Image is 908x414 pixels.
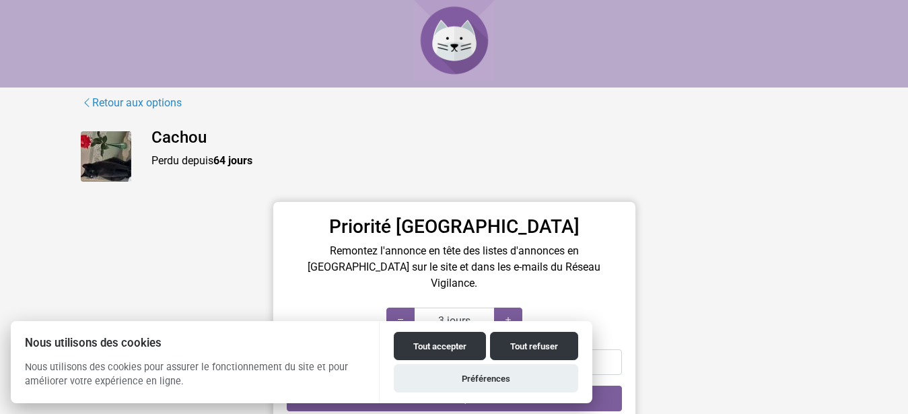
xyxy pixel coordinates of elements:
h4: Cachou [151,128,828,147]
button: Préférences [394,364,578,392]
h3: Priorité [GEOGRAPHIC_DATA] [287,215,622,238]
p: Perdu depuis [151,153,828,169]
button: Tout accepter [394,332,486,360]
p: Nous utilisons des cookies pour assurer le fonctionnement du site et pour améliorer votre expérie... [11,360,379,399]
p: Remontez l'annonce en tête des listes d'annonces en [GEOGRAPHIC_DATA] sur le site et dans les e-m... [287,243,622,291]
a: Retour aux options [81,94,182,112]
h2: Nous utilisons des cookies [11,337,379,349]
button: Tout refuser [490,332,578,360]
strong: 64 jours [213,154,252,167]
